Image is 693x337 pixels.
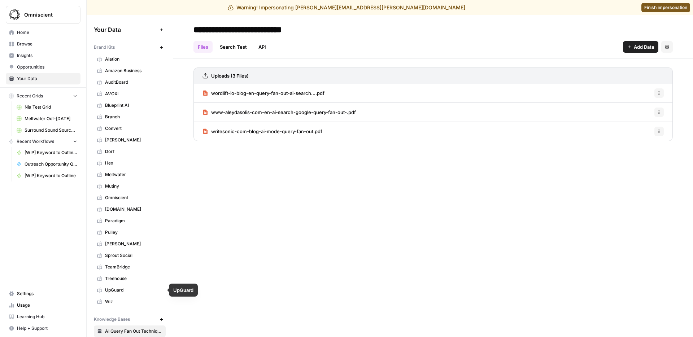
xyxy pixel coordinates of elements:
a: Hex [94,157,166,169]
a: [DOMAIN_NAME] [94,203,166,215]
span: Add Data [634,43,654,51]
span: Outreach Opportunity Qualifier [25,161,77,167]
a: Usage [6,299,80,311]
a: TeamBridge [94,261,166,273]
span: Settings [17,290,77,297]
span: Sprout Social [105,252,162,259]
a: Surround Sound Sources Grid (1) [13,124,80,136]
span: Your Data [94,25,157,34]
span: Your Data [17,75,77,82]
a: Insights [6,50,80,61]
span: [WIP] Keyword to Outline [25,172,77,179]
a: Meltwater [94,169,166,180]
span: Branch [105,114,162,120]
a: Settings [6,288,80,299]
a: Browse [6,38,80,50]
a: API [254,41,270,53]
button: Help + Support [6,323,80,334]
a: Blueprint AI [94,100,166,111]
span: Brand Kits [94,44,115,51]
span: Omniscient [24,11,68,18]
span: TeamBridge [105,264,162,270]
a: Wiz [94,296,166,307]
span: Nia Test Grid [25,104,77,110]
span: Surround Sound Sources Grid (1) [25,127,77,134]
a: Mutiny [94,180,166,192]
button: Add Data [623,41,658,53]
a: [PERSON_NAME] [94,134,166,146]
span: [DOMAIN_NAME] [105,206,162,213]
span: Insights [17,52,77,59]
a: Meltwater Oct-[DATE] [13,113,80,124]
span: Help + Support [17,325,77,332]
span: Alation [105,56,162,62]
span: Mutiny [105,183,162,189]
a: [PERSON_NAME] [94,238,166,250]
a: Sprout Social [94,250,166,261]
span: AuditBoard [105,79,162,86]
span: [WIP] Keyword to Outline - Alternate [25,149,77,156]
a: [WIP] Keyword to Outline [13,170,80,181]
span: Browse [17,41,77,47]
span: Paradigm [105,218,162,224]
span: wordlift-io-blog-en-query-fan-out-ai-search....pdf [211,89,324,97]
span: Opportunities [17,64,77,70]
a: Outreach Opportunity Qualifier [13,158,80,170]
a: Your Data [6,73,80,84]
a: www-aleydasolis-com-en-ai-search-google-query-fan-out-.pdf [202,103,356,122]
a: DoiT [94,146,166,157]
span: AI Query Fan Out Techniques [105,328,162,334]
a: Nia Test Grid [13,101,80,113]
span: www-aleydasolis-com-en-ai-search-google-query-fan-out-.pdf [211,109,356,116]
a: Files [193,41,213,53]
a: Home [6,27,80,38]
button: Recent Workflows [6,136,80,147]
span: [PERSON_NAME] [105,137,162,143]
a: Opportunities [6,61,80,73]
a: AuditBoard [94,76,166,88]
span: Blueprint AI [105,102,162,109]
span: Convert [105,125,162,132]
span: Omniscient [105,194,162,201]
a: [WIP] Keyword to Outline - Alternate [13,147,80,158]
a: Learning Hub [6,311,80,323]
span: Pulley [105,229,162,236]
a: UpGuard [94,284,166,296]
span: Home [17,29,77,36]
span: Finish impersonation [644,4,687,11]
a: AI Query Fan Out Techniques [94,325,166,337]
span: Amazon Business [105,67,162,74]
span: Knowledge Bases [94,316,130,323]
div: Warning! Impersonating [PERSON_NAME][EMAIL_ADDRESS][PERSON_NAME][DOMAIN_NAME] [228,4,465,11]
span: Wiz [105,298,162,305]
span: Recent Grids [17,93,43,99]
span: Learning Hub [17,314,77,320]
span: Meltwater Oct-[DATE] [25,115,77,122]
span: Treehouse [105,275,162,282]
a: Uploads (3 Files) [202,68,249,84]
span: Hex [105,160,162,166]
a: Amazon Business [94,65,166,76]
a: Omniscient [94,192,166,203]
a: writesonic-com-blog-ai-mode-query-fan-out.pdf [202,122,322,141]
span: writesonic-com-blog-ai-mode-query-fan-out.pdf [211,128,322,135]
a: Search Test [215,41,251,53]
span: DoiT [105,148,162,155]
button: Recent Grids [6,91,80,101]
a: Finish impersonation [641,3,690,12]
a: Treehouse [94,273,166,284]
a: Pulley [94,227,166,238]
a: wordlift-io-blog-en-query-fan-out-ai-search....pdf [202,84,324,102]
span: [PERSON_NAME] [105,241,162,247]
a: AVOXI [94,88,166,100]
span: Meltwater [105,171,162,178]
span: Recent Workflows [17,138,54,145]
a: Convert [94,123,166,134]
a: Branch [94,111,166,123]
a: Paradigm [94,215,166,227]
span: AVOXI [105,91,162,97]
h3: Uploads (3 Files) [211,72,249,79]
button: Workspace: Omniscient [6,6,80,24]
span: Usage [17,302,77,308]
a: Alation [94,53,166,65]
